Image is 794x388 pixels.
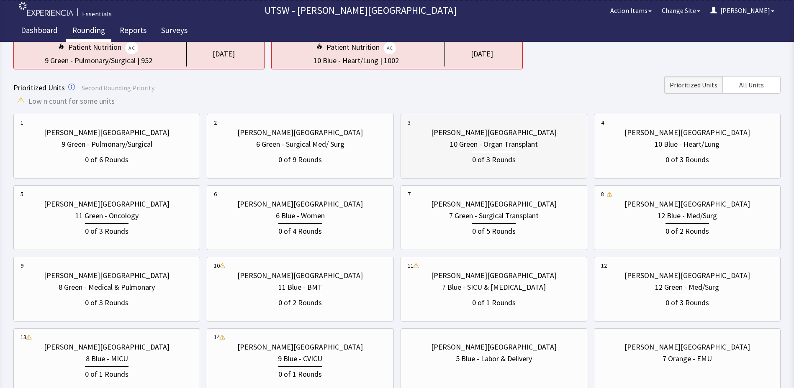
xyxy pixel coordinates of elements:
div: [PERSON_NAME][GEOGRAPHIC_DATA] [237,341,363,353]
div: 7 Blue - SICU & [MEDICAL_DATA] [442,281,546,293]
div: 11 Blue - BMT [278,281,322,293]
a: Rounding [66,21,111,42]
div: 5 Blue - Labor & Delivery [456,353,532,365]
div: 10 Blue - Heart/Lung [655,138,719,150]
div: 0 of 3 Rounds [85,223,128,237]
button: All Units [722,76,781,94]
div: [PERSON_NAME][GEOGRAPHIC_DATA] [624,198,750,210]
span: Prioritized Units [670,80,717,90]
div: [PERSON_NAME][GEOGRAPHIC_DATA] [624,270,750,281]
div: 14 [214,333,220,341]
div: 8 [601,190,604,198]
div: 10 [214,261,220,270]
div: 12 Green - Med/Surg [655,281,719,293]
div: [PERSON_NAME][GEOGRAPHIC_DATA] [44,198,170,210]
span: AC [125,41,139,55]
button: Change Site [657,2,705,19]
div: 3 [408,118,411,127]
div: 9 Green - Pulmonary/Surgical [45,55,136,66]
span: Prioritized Units [13,83,65,92]
div: | [136,55,141,66]
div: 12 Blue - Med/Surg [658,210,717,222]
div: 1 [21,118,23,127]
p: UTSW - [PERSON_NAME][GEOGRAPHIC_DATA] [116,4,605,17]
div: [DATE] [471,48,493,60]
div: 0 of 3 Rounds [666,152,709,166]
div: 5 [21,190,23,198]
div: [DATE] [213,48,235,60]
div: 952 [141,55,152,66]
div: 2 [214,118,217,127]
div: 6 [214,190,217,198]
div: 4 [601,118,604,127]
div: [PERSON_NAME][GEOGRAPHIC_DATA] [44,341,170,353]
div: [PERSON_NAME][GEOGRAPHIC_DATA] [237,198,363,210]
span: Low n count for some units [28,95,115,107]
div: [PERSON_NAME][GEOGRAPHIC_DATA] [624,127,750,138]
div: [PERSON_NAME][GEOGRAPHIC_DATA] [624,341,750,353]
div: [PERSON_NAME][GEOGRAPHIC_DATA] [44,127,170,138]
div: 6 Green - Surgical Med/ Surg [256,138,344,150]
div: 1002 [384,55,399,66]
div: 7 Green - Surgical Transplant [449,210,539,222]
div: Patient Nutrition [326,41,397,55]
div: 9 Blue - CVICU [278,353,322,365]
div: 0 of 5 Rounds [472,223,516,237]
div: 0 of 3 Rounds [85,295,128,309]
div: 0 of 3 Rounds [666,295,709,309]
div: [PERSON_NAME][GEOGRAPHIC_DATA] [44,270,170,281]
div: 0 of 9 Rounds [278,152,322,166]
div: [PERSON_NAME][GEOGRAPHIC_DATA] [431,127,557,138]
span: All Units [739,80,764,90]
div: 11 [408,261,414,270]
button: [PERSON_NAME] [705,2,779,19]
button: Prioritized Units [664,76,722,94]
div: 7 [408,190,411,198]
div: 10 Blue - Heart/Lung [313,55,378,66]
div: | [378,55,384,66]
div: 0 of 1 Rounds [472,295,516,309]
div: 6 Blue - Women [276,210,325,222]
div: 0 of 2 Rounds [666,223,709,237]
a: Surveys [155,21,194,42]
div: [PERSON_NAME][GEOGRAPHIC_DATA] [237,127,363,138]
div: 8 Blue - MICU [86,353,128,365]
div: [PERSON_NAME][GEOGRAPHIC_DATA] [237,270,363,281]
span: Second Rounding Priority [82,84,154,92]
div: 10 Green - Organ Transplant [450,138,538,150]
div: 9 Green - Pulmonary/Surgical [62,138,152,150]
div: [PERSON_NAME][GEOGRAPHIC_DATA] [431,270,557,281]
div: 0 of 2 Rounds [278,295,322,309]
span: AC [383,41,397,55]
button: Action Items [605,2,657,19]
div: 9 [21,261,23,270]
div: [PERSON_NAME][GEOGRAPHIC_DATA] [431,341,557,353]
div: 0 of 1 Rounds [85,366,128,380]
div: Essentials [82,9,112,19]
img: experiencia_logo.png [19,2,73,16]
div: 13 [21,333,26,341]
div: Patient Nutrition [68,41,139,55]
a: Reports [113,21,153,42]
a: Dashboard [15,21,64,42]
div: 7 Orange - EMU [663,353,712,365]
div: 0 of 1 Rounds [278,366,322,380]
div: 12 [601,261,607,270]
div: 0 of 6 Rounds [85,152,128,166]
div: [PERSON_NAME][GEOGRAPHIC_DATA] [431,198,557,210]
div: 0 of 4 Rounds [278,223,322,237]
div: 11 Green - Oncology [75,210,139,222]
div: 8 Green - Medical & Pulmonary [59,281,155,293]
div: 0 of 3 Rounds [472,152,516,166]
